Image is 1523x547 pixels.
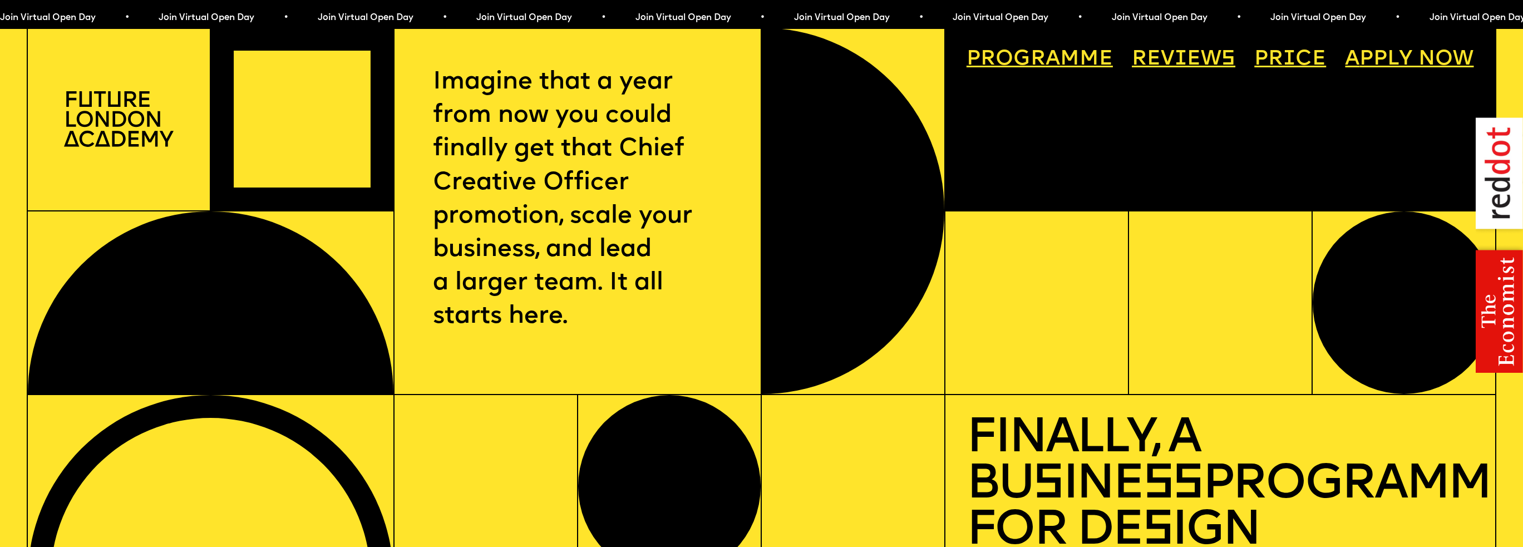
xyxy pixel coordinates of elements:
[956,38,1123,81] a: Programme
[601,13,606,22] span: •
[124,13,129,22] span: •
[1236,13,1241,22] span: •
[433,66,723,334] p: Imagine that a year from now you could finally get that Chief Creative Officer promotion, scale y...
[1143,461,1202,510] span: ss
[918,13,923,22] span: •
[1046,49,1060,70] span: a
[760,13,765,22] span: •
[283,13,288,22] span: •
[1121,38,1246,81] a: Reviews
[442,13,447,22] span: •
[1244,38,1337,81] a: Price
[1033,461,1063,510] span: s
[1345,49,1359,70] span: A
[1334,38,1484,81] a: Apply now
[1395,13,1400,22] span: •
[1077,13,1082,22] span: •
